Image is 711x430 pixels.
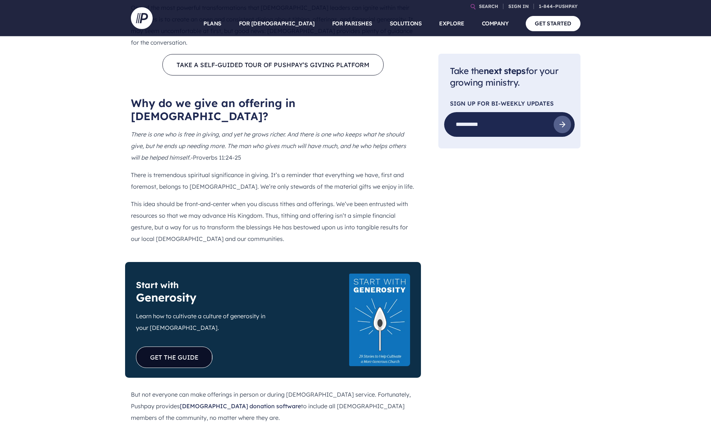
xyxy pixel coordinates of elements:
h3: Start with [136,279,273,304]
picture: lp-book-cover-300x457-start-with-generosity [338,274,410,366]
p: -Proverbs 11:24-25 [131,128,415,163]
a: [DEMOGRAPHIC_DATA] donation software [180,402,301,410]
a: EXPLORE [439,11,464,36]
p: But not everyone can make offerings in person or during [DEMOGRAPHIC_DATA] service. Fortunately, ... [131,389,415,423]
a: SOLUTIONS [390,11,422,36]
a: FOR PARISHES [332,11,372,36]
i: There is one who is free in giving, and yet he grows richer. And there is one who keeps what he s... [131,131,406,161]
strong: Generosity [136,290,197,304]
p: There is tremendous spiritual significance in giving. It’s a reminder that everything we have, fi... [131,169,415,192]
p: SIGN UP FOR Bi-Weekly Updates [450,101,569,107]
a: FOR [DEMOGRAPHIC_DATA] [239,11,315,36]
a: GET STARTED [526,16,580,31]
span: next steps [484,65,526,76]
a: PLANS [203,11,222,36]
a: TAKE A SELF-GUIDED TOUR OF PUSHPAY’S GIVING PLATFORM [162,54,384,75]
a: COMPANY [482,11,509,36]
h2: Why do we give an offering in [DEMOGRAPHIC_DATA]? [131,97,415,123]
p: This idea should be front-and-center when you discuss tithes and offerings. We’ve been entrusted ... [131,198,415,245]
span: Take the for your growing ministry. [450,65,558,88]
p: Learn how to cultivate a culture of generosity in your [DEMOGRAPHIC_DATA]. [136,310,273,333]
a: GET THE GUIDE [136,347,212,368]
